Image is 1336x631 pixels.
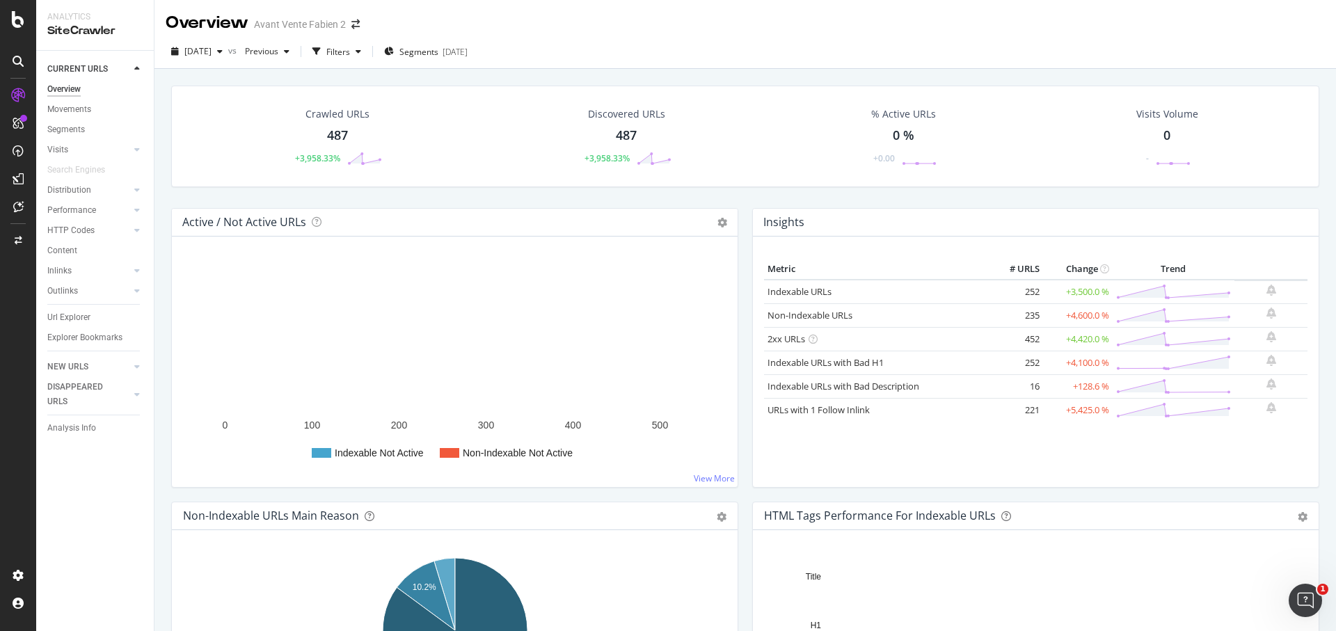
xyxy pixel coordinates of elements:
[327,127,348,145] div: 487
[1266,307,1276,319] div: bell-plus
[166,11,248,35] div: Overview
[47,163,105,177] div: Search Engines
[987,374,1043,398] td: 16
[463,447,573,458] text: Non-Indexable Not Active
[1136,107,1198,121] div: Visits Volume
[987,398,1043,422] td: 221
[1043,280,1113,304] td: +3,500.0 %
[1043,303,1113,327] td: +4,600.0 %
[652,420,669,431] text: 500
[239,45,278,57] span: Previous
[47,122,144,137] a: Segments
[335,447,424,458] text: Indexable Not Active
[1266,402,1276,413] div: bell-plus
[47,223,130,238] a: HTTP Codes
[399,46,438,58] span: Segments
[47,23,143,39] div: SiteCrawler
[47,183,130,198] a: Distribution
[987,303,1043,327] td: 235
[47,223,95,238] div: HTTP Codes
[47,11,143,23] div: Analytics
[351,19,360,29] div: arrow-right-arrow-left
[47,360,88,374] div: NEW URLS
[183,509,359,522] div: Non-Indexable URLs Main Reason
[47,380,130,409] a: DISAPPEARED URLS
[1043,259,1113,280] th: Change
[47,62,130,77] a: CURRENT URLS
[1163,127,1170,145] div: 0
[764,259,987,280] th: Metric
[768,285,832,298] a: Indexable URLs
[47,102,144,117] a: Movements
[47,284,130,298] a: Outlinks
[47,421,144,436] a: Analysis Info
[47,143,130,157] a: Visits
[893,127,914,145] div: 0 %
[987,259,1043,280] th: # URLS
[768,356,884,369] a: Indexable URLs with Bad H1
[47,330,122,345] div: Explorer Bookmarks
[1289,584,1322,617] iframe: Intercom live chat
[379,40,473,63] button: Segments[DATE]
[254,17,346,31] div: Avant Vente Fabien 2
[565,420,582,431] text: 400
[768,309,852,321] a: Non-Indexable URLs
[1266,355,1276,366] div: bell-plus
[305,107,369,121] div: Crawled URLs
[1043,351,1113,374] td: +4,100.0 %
[184,45,212,57] span: 2025 Oct. 14th
[47,360,130,374] a: NEW URLS
[1146,152,1149,164] div: -
[987,327,1043,351] td: 452
[871,107,936,121] div: % Active URLs
[228,45,239,56] span: vs
[768,333,805,345] a: 2xx URLs
[806,572,822,582] text: Title
[47,102,91,117] div: Movements
[1298,512,1307,522] div: gear
[1113,259,1234,280] th: Trend
[304,420,321,431] text: 100
[1043,374,1113,398] td: +128.6 %
[47,122,85,137] div: Segments
[326,46,350,58] div: Filters
[47,243,77,258] div: Content
[295,152,340,164] div: +3,958.33%
[47,380,118,409] div: DISAPPEARED URLS
[47,284,78,298] div: Outlinks
[768,404,870,416] a: URLs with 1 Follow Inlink
[47,82,144,97] a: Overview
[223,420,228,431] text: 0
[1266,285,1276,296] div: bell-plus
[478,420,495,431] text: 300
[47,183,91,198] div: Distribution
[588,107,665,121] div: Discovered URLs
[183,259,727,476] svg: A chart.
[47,163,119,177] a: Search Engines
[763,213,804,232] h4: Insights
[987,351,1043,374] td: 252
[182,213,306,232] h4: Active / Not Active URLs
[584,152,630,164] div: +3,958.33%
[47,62,108,77] div: CURRENT URLS
[47,330,144,345] a: Explorer Bookmarks
[1266,378,1276,390] div: bell-plus
[239,40,295,63] button: Previous
[391,420,408,431] text: 200
[47,82,81,97] div: Overview
[1317,584,1328,595] span: 1
[47,310,90,325] div: Url Explorer
[873,152,895,164] div: +0.00
[768,380,919,392] a: Indexable URLs with Bad Description
[1266,331,1276,342] div: bell-plus
[47,143,68,157] div: Visits
[1043,327,1113,351] td: +4,420.0 %
[47,264,72,278] div: Inlinks
[307,40,367,63] button: Filters
[764,509,996,522] div: HTML Tags Performance for Indexable URLs
[47,203,96,218] div: Performance
[1043,398,1113,422] td: +5,425.0 %
[616,127,637,145] div: 487
[47,243,144,258] a: Content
